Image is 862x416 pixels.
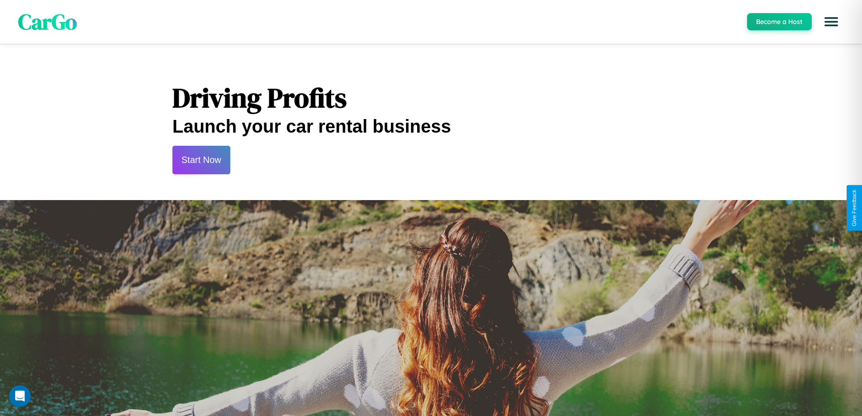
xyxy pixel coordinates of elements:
[9,385,31,407] iframe: Intercom live chat
[18,7,77,37] span: CarGo
[172,116,690,137] h2: Launch your car rental business
[172,146,230,174] button: Start Now
[747,13,812,30] button: Become a Host
[819,9,844,34] button: Open menu
[172,79,690,116] h1: Driving Profits
[851,190,857,226] div: Give Feedback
